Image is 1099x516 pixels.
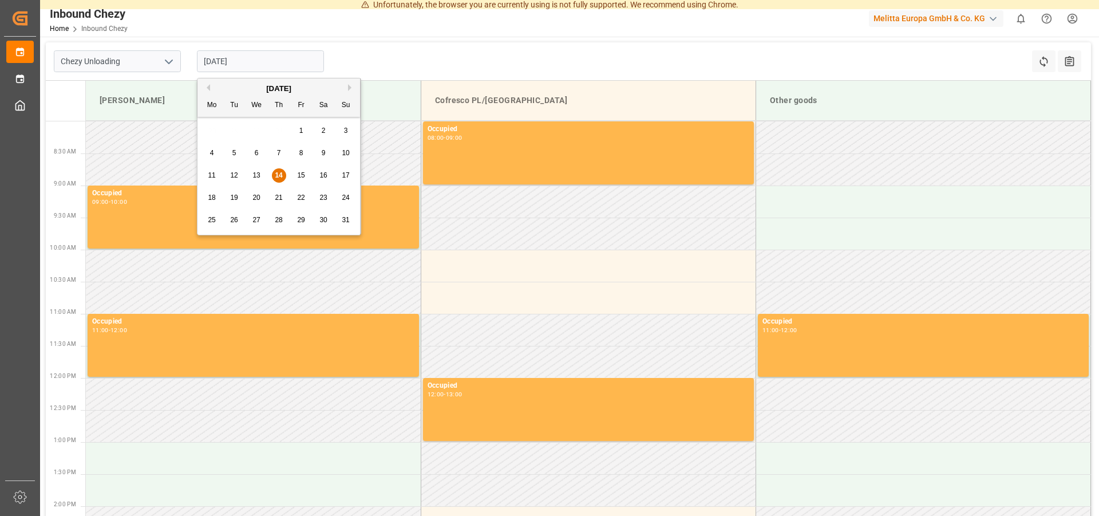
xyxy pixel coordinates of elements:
[294,168,309,183] div: Choose Friday, August 15th, 2025
[92,328,109,333] div: 11:00
[250,99,264,113] div: We
[765,90,1081,111] div: Other goods
[208,171,215,179] span: 11
[781,328,797,333] div: 12:00
[317,191,331,205] div: Choose Saturday, August 23rd, 2025
[205,146,219,160] div: Choose Monday, August 4th, 2025
[230,194,238,202] span: 19
[110,199,127,204] div: 10:00
[339,168,353,183] div: Choose Sunday, August 17th, 2025
[230,216,238,224] span: 26
[294,213,309,227] div: Choose Friday, August 29th, 2025
[272,99,286,113] div: Th
[275,194,282,202] span: 21
[227,191,242,205] div: Choose Tuesday, August 19th, 2025
[275,171,282,179] span: 14
[319,194,327,202] span: 23
[205,213,219,227] div: Choose Monday, August 25th, 2025
[339,124,353,138] div: Choose Sunday, August 3rd, 2025
[869,7,1008,29] button: Melitta Europa GmbH & Co. KG
[92,316,414,328] div: Occupied
[252,194,260,202] span: 20
[210,149,214,157] span: 4
[297,216,305,224] span: 29
[50,25,69,33] a: Home
[339,213,353,227] div: Choose Sunday, August 31st, 2025
[50,341,76,347] span: 11:30 AM
[762,328,779,333] div: 11:00
[1008,6,1034,31] button: show 0 new notifications
[322,149,326,157] span: 9
[272,213,286,227] div: Choose Thursday, August 28th, 2025
[319,216,327,224] span: 30
[92,199,109,204] div: 09:00
[428,135,444,140] div: 08:00
[232,149,236,157] span: 5
[428,392,444,397] div: 12:00
[339,146,353,160] div: Choose Sunday, August 10th, 2025
[444,135,445,140] div: -
[428,124,749,135] div: Occupied
[54,437,76,443] span: 1:00 PM
[294,99,309,113] div: Fr
[779,328,781,333] div: -
[208,194,215,202] span: 18
[250,146,264,160] div: Choose Wednesday, August 6th, 2025
[250,168,264,183] div: Choose Wednesday, August 13th, 2025
[294,146,309,160] div: Choose Friday, August 8th, 2025
[54,180,76,187] span: 9:00 AM
[250,191,264,205] div: Choose Wednesday, August 20th, 2025
[869,10,1003,27] div: Melitta Europa GmbH & Co. KG
[299,127,303,135] span: 1
[227,213,242,227] div: Choose Tuesday, August 26th, 2025
[272,168,286,183] div: Choose Thursday, August 14th, 2025
[54,501,76,507] span: 2:00 PM
[342,216,349,224] span: 31
[317,213,331,227] div: Choose Saturday, August 30th, 2025
[344,127,348,135] span: 3
[201,120,357,231] div: month 2025-08
[197,83,360,94] div: [DATE]
[160,53,177,70] button: open menu
[252,216,260,224] span: 27
[50,405,76,411] span: 12:30 PM
[54,148,76,155] span: 8:30 AM
[109,199,110,204] div: -
[255,149,259,157] span: 6
[275,216,282,224] span: 28
[348,84,355,91] button: Next Month
[252,171,260,179] span: 13
[54,50,181,72] input: Type to search/select
[342,194,349,202] span: 24
[339,191,353,205] div: Choose Sunday, August 24th, 2025
[250,213,264,227] div: Choose Wednesday, August 27th, 2025
[227,146,242,160] div: Choose Tuesday, August 5th, 2025
[54,212,76,219] span: 9:30 AM
[50,373,76,379] span: 12:00 PM
[430,90,746,111] div: Cofresco PL/[GEOGRAPHIC_DATA]
[297,194,305,202] span: 22
[446,392,462,397] div: 13:00
[317,99,331,113] div: Sa
[227,168,242,183] div: Choose Tuesday, August 12th, 2025
[339,99,353,113] div: Su
[208,216,215,224] span: 25
[230,171,238,179] span: 12
[317,124,331,138] div: Choose Saturday, August 2nd, 2025
[297,171,305,179] span: 15
[342,149,349,157] span: 10
[317,146,331,160] div: Choose Saturday, August 9th, 2025
[294,191,309,205] div: Choose Friday, August 22nd, 2025
[299,149,303,157] span: 8
[54,469,76,475] span: 1:30 PM
[50,309,76,315] span: 11:00 AM
[1034,6,1060,31] button: Help Center
[50,277,76,283] span: 10:30 AM
[294,124,309,138] div: Choose Friday, August 1st, 2025
[203,84,210,91] button: Previous Month
[109,328,110,333] div: -
[197,50,324,72] input: DD.MM.YYYY
[110,328,127,333] div: 12:00
[50,5,128,22] div: Inbound Chezy
[92,188,414,199] div: Occupied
